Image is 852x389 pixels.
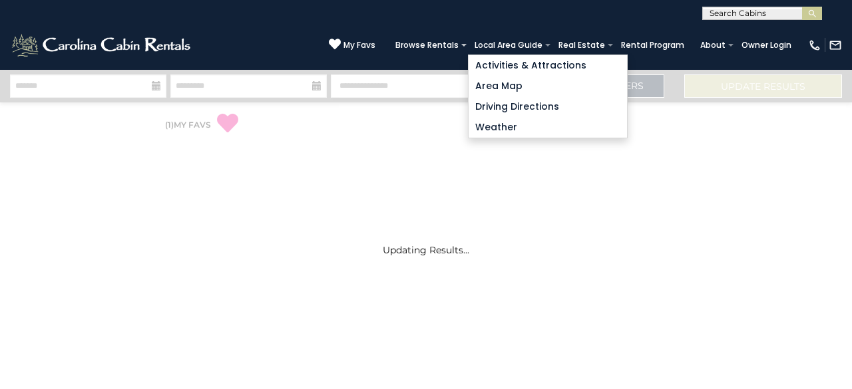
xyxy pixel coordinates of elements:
a: Rental Program [614,36,691,55]
a: Owner Login [735,36,798,55]
img: White-1-2.png [10,32,194,59]
a: Driving Directions [469,96,627,117]
img: phone-regular-white.png [808,39,821,52]
a: My Favs [329,38,375,52]
a: About [694,36,732,55]
a: Area Map [469,76,627,96]
a: Real Estate [552,36,612,55]
a: Weather [469,117,627,138]
a: Browse Rentals [389,36,465,55]
span: My Favs [343,39,375,51]
a: Local Area Guide [468,36,549,55]
a: Activities & Attractions [469,55,627,76]
img: mail-regular-white.png [829,39,842,52]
